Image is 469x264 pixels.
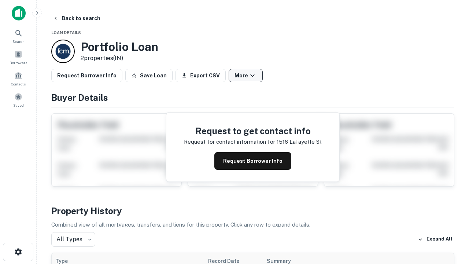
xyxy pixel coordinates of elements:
iframe: Chat Widget [432,182,469,217]
button: Save Loan [125,69,173,82]
p: Combined view of all mortgages, transfers, and liens for this property. Click any row to expand d... [51,220,454,229]
span: Contacts [11,81,26,87]
div: All Types [51,232,95,247]
a: Search [2,26,34,46]
p: 2 properties (IN) [81,54,158,63]
button: Request Borrower Info [214,152,291,170]
button: Request Borrower Info [51,69,122,82]
span: Loan Details [51,30,81,35]
p: Request for contact information for [184,137,275,146]
span: Search [12,38,25,44]
img: capitalize-icon.png [12,6,26,21]
span: Saved [13,102,24,108]
button: Expand All [416,234,454,245]
a: Borrowers [2,47,34,67]
button: Back to search [50,12,103,25]
button: More [229,69,263,82]
span: Borrowers [10,60,27,66]
h4: Buyer Details [51,91,454,104]
a: Contacts [2,69,34,88]
h4: Request to get contact info [184,124,322,137]
p: 1516 lafayette st [277,137,322,146]
button: Export CSV [176,69,226,82]
h4: Property History [51,204,454,217]
h3: Portfolio Loan [81,40,158,54]
a: Saved [2,90,34,110]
